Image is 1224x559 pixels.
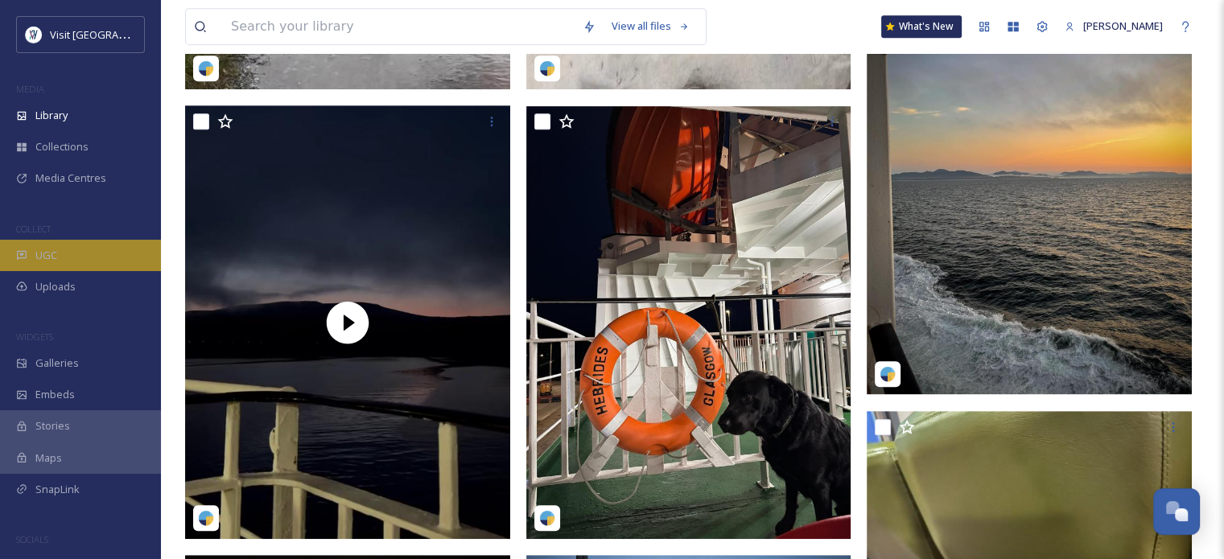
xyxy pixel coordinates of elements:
[35,356,79,371] span: Galleries
[50,27,175,42] span: Visit [GEOGRAPHIC_DATA]
[16,533,48,545] span: SOCIALS
[35,279,76,294] span: Uploads
[526,106,851,539] img: backpackinbek-18087646291872515.jpg
[35,482,80,497] span: SnapLink
[35,418,70,434] span: Stories
[35,450,62,466] span: Maps
[1083,18,1163,33] span: [PERSON_NAME]
[16,331,53,343] span: WIDGETS
[35,139,89,154] span: Collections
[539,60,555,76] img: snapsea-logo.png
[16,83,44,95] span: MEDIA
[35,108,68,123] span: Library
[26,27,42,43] img: Untitled%20design%20%2897%29.png
[16,223,51,235] span: COLLECT
[198,510,214,526] img: snapsea-logo.png
[35,171,106,186] span: Media Centres
[185,105,510,539] img: thumbnail
[35,248,57,263] span: UGC
[880,366,896,382] img: snapsea-logo.png
[881,15,962,38] a: What's New
[539,510,555,526] img: snapsea-logo.png
[198,60,214,76] img: snapsea-logo.png
[223,9,575,44] input: Search your library
[604,10,698,42] a: View all files
[1153,488,1200,535] button: Open Chat
[1057,10,1171,42] a: [PERSON_NAME]
[35,387,75,402] span: Embeds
